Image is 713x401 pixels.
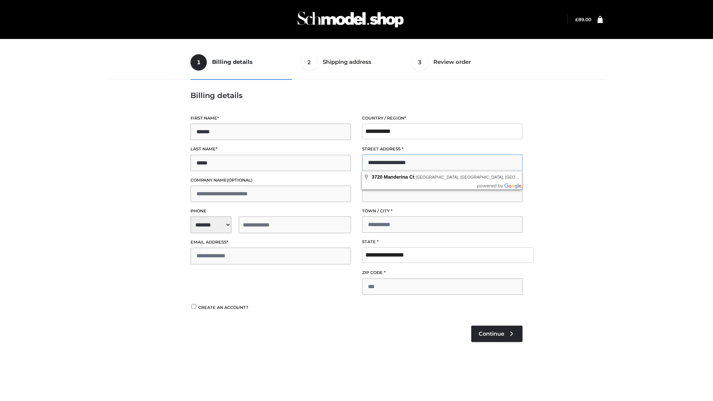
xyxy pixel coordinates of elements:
a: Continue [471,326,522,342]
label: State [362,238,522,245]
span: £ [575,17,578,22]
label: Country / Region [362,115,522,122]
label: Company name [191,177,351,184]
label: First name [191,115,351,122]
label: Email address [191,239,351,246]
bdi: 89.00 [575,17,591,22]
input: Create an account? [191,304,197,309]
span: 3720 [372,174,382,180]
label: Town / City [362,208,522,215]
span: (optional) [227,177,253,183]
label: Phone [191,208,351,215]
label: ZIP Code [362,269,522,276]
a: £89.00 [575,17,591,22]
h3: Billing details [191,91,522,100]
span: Create an account? [198,305,248,310]
img: Schmodel Admin 964 [295,5,406,34]
label: Street address [362,146,522,153]
span: Continue [479,330,504,337]
span: Manderina Ct [384,174,414,180]
label: Last name [191,146,351,153]
span: [GEOGRAPHIC_DATA], [GEOGRAPHIC_DATA], [GEOGRAPHIC_DATA] [416,175,548,179]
